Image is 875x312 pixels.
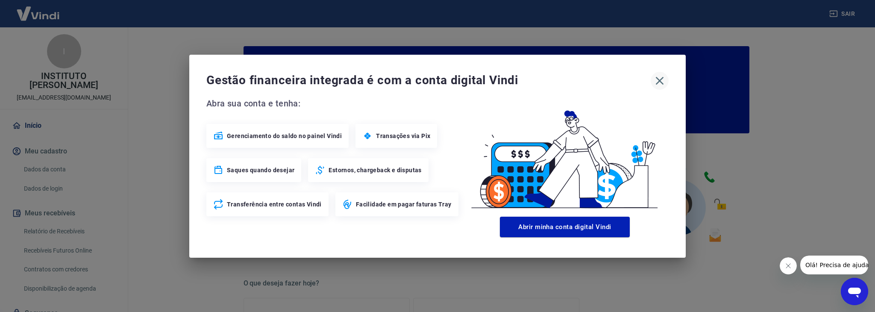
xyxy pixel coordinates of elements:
[227,132,342,140] span: Gerenciamento do saldo no painel Vindi
[841,278,868,305] iframe: Botão para abrir a janela de mensagens
[800,256,868,274] iframe: Mensagem da empresa
[356,200,452,209] span: Facilidade em pagar faturas Tray
[227,200,322,209] span: Transferência entre contas Vindi
[227,166,294,174] span: Saques quando desejar
[206,72,651,89] span: Gestão financeira integrada é com a conta digital Vindi
[376,132,430,140] span: Transações via Pix
[461,97,669,213] img: Good Billing
[500,217,630,237] button: Abrir minha conta digital Vindi
[206,97,461,110] span: Abra sua conta e tenha:
[780,257,797,274] iframe: Fechar mensagem
[329,166,421,174] span: Estornos, chargeback e disputas
[5,6,72,13] span: Olá! Precisa de ajuda?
